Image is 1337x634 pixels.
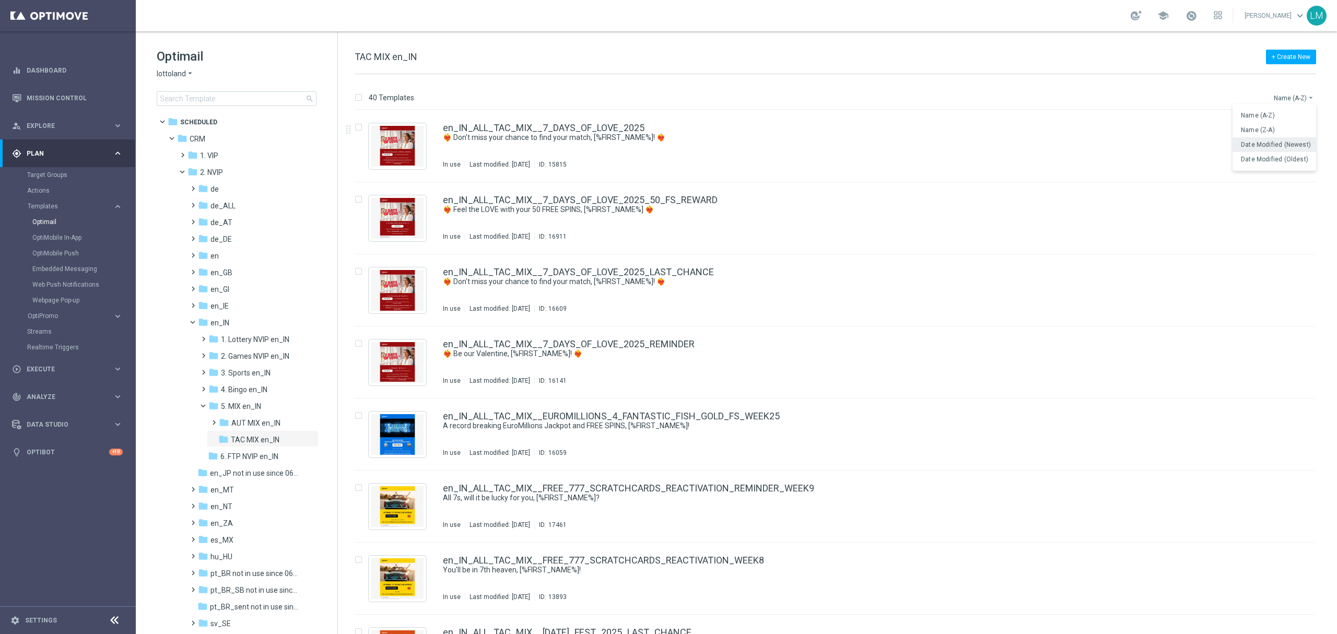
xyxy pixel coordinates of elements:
i: folder [198,200,208,210]
a: en_IN_ALL_TAC_MIX__7_DAYS_OF_LOVE_2025_REMINDER [443,339,695,349]
i: folder [198,284,208,294]
div: play_circle_outline Execute keyboard_arrow_right [11,365,123,373]
div: person_search Explore keyboard_arrow_right [11,122,123,130]
div: ❤️‍🔥 Be our Valentine, [%FIRST_NAME%]! ❤️‍🔥 [443,349,1271,359]
span: 3. Sports en_IN [221,368,271,378]
a: Web Push Notifications [32,280,109,289]
i: folder [198,317,208,327]
a: [PERSON_NAME]keyboard_arrow_down [1244,8,1307,24]
div: Explore [12,121,113,131]
i: track_changes [12,392,21,402]
a: ❤️‍🔥 Be our Valentine, [%FIRST_NAME%]! ❤️‍🔥 [443,349,1247,359]
a: ❤️‍🔥 Don't miss your chance to find your match, [%FIRST_NAME%]! ❤️‍🔥 [443,277,1247,287]
i: folder [197,601,208,612]
i: folder [177,133,187,144]
button: gps_fixed Plan keyboard_arrow_right [11,149,123,158]
div: In use [443,160,461,169]
div: Mission Control [11,94,123,102]
div: Realtime Triggers [27,339,135,355]
i: keyboard_arrow_right [113,148,123,158]
div: Press SPACE to select this row. [344,110,1335,182]
div: OptiPromo [27,308,135,324]
div: ID: [534,521,567,529]
span: Plan [27,150,113,157]
span: en_ZA [210,519,233,528]
i: gps_fixed [12,149,21,158]
div: OptiPromo keyboard_arrow_right [27,312,123,320]
div: Data Studio keyboard_arrow_right [11,420,123,429]
i: folder [218,434,229,444]
span: en_IN [210,318,229,327]
div: Last modified: [DATE] [465,160,534,169]
div: Optibot [12,438,123,466]
button: Templates keyboard_arrow_right [27,202,123,210]
button: + Create New [1266,50,1316,64]
button: Name (Z-A) [1233,123,1316,137]
a: en_IN_ALL_TAC_MIX__FREE_777_SCRATCHCARDS_REACTIVATION_REMINDER_WEEK9 [443,484,814,493]
span: en_JP not in use since 06/2025 [210,468,300,478]
a: Actions [27,186,109,195]
div: In use [443,304,461,313]
i: keyboard_arrow_right [113,364,123,374]
input: Search Template [157,91,316,106]
div: Target Groups [27,167,135,183]
span: Name (Z-A) [1241,126,1275,134]
img: 13893.jpeg [371,558,424,599]
a: Optibot [27,438,109,466]
div: Press SPACE to select this row. [344,543,1335,615]
div: ID: [534,449,567,457]
i: keyboard_arrow_right [113,419,123,429]
span: Name (A-Z) [1241,112,1275,119]
i: arrow_drop_down [186,69,194,79]
div: Web Push Notifications [32,277,135,292]
span: 1. VIP [200,151,218,160]
button: equalizer Dashboard [11,66,123,75]
div: Plan [12,149,113,158]
a: Settings [25,617,57,624]
a: en_IN_ALL_TAC_MIX__7_DAYS_OF_LOVE_2025_50_FS_REWARD [443,195,718,205]
button: Name (A-Z)arrow_drop_down [1273,91,1316,104]
a: OptiMobile Push [32,249,109,257]
i: folder [198,501,208,511]
i: folder [208,334,219,344]
span: TAC MIX en_IN [231,435,279,444]
span: en_MT [210,485,234,495]
i: folder [198,183,208,194]
div: ID: [534,232,567,241]
div: Press SPACE to select this row. [344,326,1335,398]
a: Realtime Triggers [27,343,109,351]
a: A record breaking EuroMillions Jackpot and FREE SPINS, [%FIRST_NAME%]! [443,421,1247,431]
span: en_GB [210,268,232,277]
i: folder [198,618,208,628]
span: Analyze [27,394,113,400]
i: folder [198,233,208,244]
a: Mission Control [27,84,123,112]
span: CRM [190,134,205,144]
div: +10 [109,449,123,455]
div: lightbulb Optibot +10 [11,448,123,456]
div: Data Studio [12,420,113,429]
button: lottoland arrow_drop_down [157,69,194,79]
div: In use [443,449,461,457]
img: 17461.jpeg [371,486,424,527]
h1: Optimail [157,48,316,65]
div: Templates [27,198,135,308]
div: In use [443,593,461,601]
div: OptiPromo [28,313,113,319]
div: Last modified: [DATE] [465,593,534,601]
i: folder [198,584,208,595]
i: folder [168,116,178,127]
i: keyboard_arrow_right [113,311,123,321]
div: In use [443,232,461,241]
a: You'll be in 7th heaven, [%FIRST_NAME%]! [443,565,1247,575]
a: Streams [27,327,109,336]
img: 16911.jpeg [371,198,424,239]
span: AUT MIX en_IN [231,418,280,428]
div: Press SPACE to select this row. [344,182,1335,254]
div: Last modified: [DATE] [465,449,534,457]
span: OptiPromo [28,313,102,319]
a: Webpage Pop-up [32,296,109,304]
span: de_ALL [210,201,236,210]
div: Press SPACE to select this row. [344,471,1335,543]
